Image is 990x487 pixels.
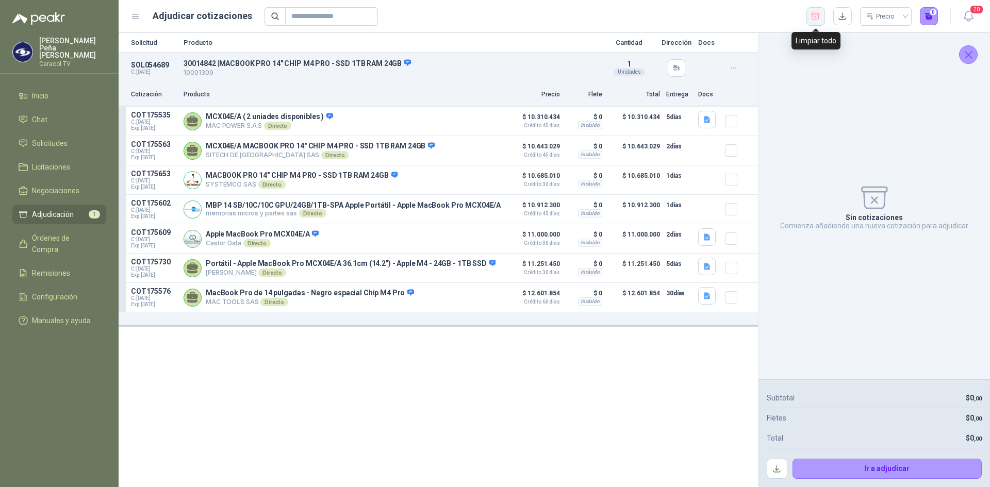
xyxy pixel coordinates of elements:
[969,5,984,14] span: 20
[959,45,978,64] button: Cerrar
[508,182,560,187] span: Crédito 30 días
[12,133,106,153] a: Solicitudes
[258,268,286,277] div: Directo
[131,258,177,266] p: COT175730
[206,289,414,298] p: MacBook Pro de 14 pulgadas - Negro espacial Chip M4 Pro
[666,111,692,123] p: 5 días
[767,392,795,404] p: Subtotal
[13,42,32,62] img: Company Logo
[206,230,319,239] p: Apple MacBook Pro MCX04E/A
[131,213,177,220] span: Exp: [DATE]
[661,39,692,46] p: Dirección
[970,414,982,422] span: 0
[846,213,903,222] p: Sin cotizaciones
[12,86,106,106] a: Inicio
[974,395,982,402] span: ,00
[32,161,70,173] span: Licitaciones
[608,258,660,278] p: $ 11.251.450
[131,111,177,119] p: COT175535
[131,272,177,278] span: Exp: [DATE]
[508,123,560,128] span: Crédito 45 días
[508,270,560,275] span: Crédito 30 días
[508,258,560,275] p: $ 11.251.450
[508,111,560,128] p: $ 10.310.434
[12,205,106,224] a: Adjudicación1
[206,122,333,130] p: MAC POWER S.A.S
[508,153,560,158] span: Crédito 45 días
[698,90,719,99] p: Docs
[508,199,560,216] p: $ 10.912.300
[206,268,496,277] p: [PERSON_NAME]
[321,151,349,159] div: Directo
[153,9,252,23] h1: Adjudicar cotizaciones
[566,228,602,241] p: $ 0
[131,243,177,249] span: Exp: [DATE]
[508,228,560,246] p: $ 11.000.000
[131,140,177,148] p: COT175563
[566,258,602,270] p: $ 0
[12,12,65,25] img: Logo peakr
[866,9,896,24] div: Precio
[791,32,840,49] div: Limpiar todo
[966,392,982,404] p: $
[184,59,597,68] p: 30014842 | MACBOOK PRO 14" CHIP M4 PRO - SSD 1TB RAM 24GB
[578,121,602,129] div: Incluido
[32,90,48,102] span: Inicio
[566,90,602,99] p: Flete
[131,125,177,131] span: Exp: [DATE]
[184,90,502,99] p: Producto
[12,287,106,307] a: Configuración
[131,228,177,237] p: COT175609
[966,412,982,424] p: $
[131,199,177,207] p: COT175602
[974,435,982,442] span: ,00
[666,140,692,153] p: 2 días
[970,434,982,442] span: 0
[12,157,106,177] a: Licitaciones
[131,287,177,295] p: COT175576
[184,39,597,46] p: Producto
[608,170,660,190] p: $ 10.685.010
[608,111,660,131] p: $ 10.310.434
[508,140,560,158] p: $ 10.643.029
[578,209,602,217] div: Incluido
[12,311,106,330] a: Manuales y ayuda
[131,184,177,190] span: Exp: [DATE]
[131,148,177,155] span: C: [DATE]
[508,170,560,187] p: $ 10.685.010
[508,241,560,246] span: Crédito 30 días
[260,298,288,306] div: Directo
[12,263,106,283] a: Remisiones
[39,61,106,67] p: Caracol TV
[206,180,398,189] p: SYSTEMCO SAS
[32,138,68,149] span: Solicitudes
[608,140,660,161] p: $ 10.643.029
[206,259,496,268] p: Portátil - Apple MacBook Pro MCX04E/A 36.1cm (14.2") - Apple M4 - 24GB - 1TB SSD
[767,412,786,424] p: Fletes
[39,37,106,59] p: [PERSON_NAME] Peña [PERSON_NAME]
[614,68,645,76] div: Unidades
[566,199,602,211] p: $ 0
[206,112,333,122] p: MCX04E/A ( 2 uniades disponibles )
[131,295,177,301] span: C: [DATE]
[131,90,177,99] p: Cotización
[12,228,106,259] a: Órdenes de Compra
[666,90,692,99] p: Entrega
[206,171,398,180] p: MACBOOK PRO 14" CHIP M4 PRO - SSD 1TB RAM 24GB
[767,432,783,444] p: Total
[32,291,77,303] span: Configuración
[566,140,602,153] p: $ 0
[974,415,982,422] span: ,00
[32,315,91,326] span: Manuales y ayuda
[12,181,106,200] a: Negociaciones
[508,299,560,305] span: Crédito 60 días
[206,151,435,159] p: SITECH DE [GEOGRAPHIC_DATA] SAS
[666,258,692,270] p: 5 días
[608,228,660,249] p: $ 11.000.000
[666,287,692,299] p: 30 días
[32,114,47,125] span: Chat
[131,266,177,272] span: C: [DATE]
[299,209,326,217] div: Directo
[131,61,177,69] p: SOL054689
[578,239,602,247] div: Incluido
